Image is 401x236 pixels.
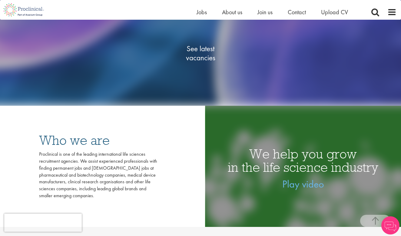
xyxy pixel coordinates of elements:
[381,216,399,234] img: Chatbot
[321,8,348,16] a: Upload CV
[4,214,82,232] iframe: reCAPTCHA
[39,134,157,147] h3: Who we are
[282,178,324,191] a: Play video
[197,8,207,16] a: Jobs
[39,151,157,199] div: Proclinical is one of the leading international life sciences recruitment agencies. We assist exp...
[170,44,231,62] span: See latest vacancies
[222,8,242,16] a: About us
[288,8,306,16] a: Contact
[205,147,401,174] h1: We help you grow in the life science industry
[170,20,231,87] a: See latestvacancies
[257,8,273,16] a: Join us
